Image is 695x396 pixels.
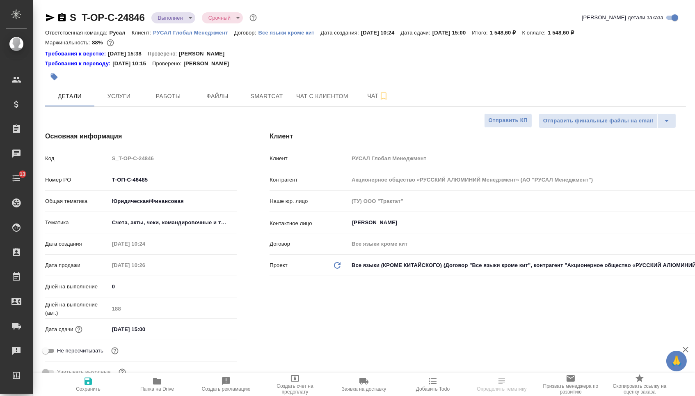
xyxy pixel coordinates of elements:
span: 🙏 [670,352,684,370]
button: Создать рекламацию [192,373,261,396]
button: Добавить тэг [45,68,63,86]
span: Детали [50,91,89,101]
button: Доп статусы указывают на важность/срочность заказа [248,12,258,23]
button: Сохранить [54,373,123,396]
p: Код [45,154,109,163]
button: Отправить финальные файлы на email [539,113,658,128]
span: Добавить Todo [416,386,450,392]
p: Дата сдачи [45,325,73,334]
a: Все языки кроме кит [258,29,320,36]
p: Дней на выполнение (авт.) [45,301,109,317]
button: Выполнен [155,14,185,21]
svg: Подписаться [379,91,389,101]
p: Наше юр. лицо [270,197,349,205]
p: [DATE] 15:00 [432,30,472,36]
div: Счета, акты, чеки, командировочные и таможенные документы [109,216,237,230]
p: Проверено: [148,50,179,58]
span: Призвать менеджера по развитию [541,383,600,395]
p: Итого: [472,30,489,36]
span: Smartcat [247,91,286,101]
span: Чат с клиентом [296,91,348,101]
button: Скопировать ссылку для ЯМессенджера [45,13,55,23]
input: ✎ Введи что-нибудь [109,174,237,186]
span: Определить тематику [477,386,526,392]
p: [PERSON_NAME] [179,50,231,58]
p: [DATE] 10:15 [112,60,152,68]
a: Требования к верстке: [45,50,108,58]
button: Выбери, если сб и вс нужно считать рабочими днями для выполнения заказа. [117,367,128,378]
span: Работы [149,91,188,101]
p: РУСАЛ Глобал Менеджмент [153,30,234,36]
p: Все языки кроме кит [258,30,320,36]
span: 13 [15,170,30,178]
p: Договор [270,240,349,248]
button: Скопировать ссылку [57,13,67,23]
h4: Основная информация [45,131,237,141]
p: Русал [110,30,132,36]
span: Услуги [99,91,139,101]
p: 88% [92,39,105,46]
a: 13 [2,168,31,189]
p: Проверено: [152,60,184,68]
span: Отправить КП [489,116,528,125]
div: split button [539,113,676,128]
a: Требования к переводу: [45,60,112,68]
p: [DATE] 10:24 [361,30,401,36]
p: Номер PO [45,176,109,184]
div: Выполнен [151,12,195,23]
button: Скопировать ссылку на оценку заказа [605,373,674,396]
button: 160.92 RUB; [105,37,116,48]
p: Дата создания [45,240,109,248]
p: Ответственная команда: [45,30,110,36]
span: Создать счет на предоплату [265,383,325,395]
p: Контактное лицо [270,219,349,228]
p: Договор: [234,30,258,36]
span: Скопировать ссылку на оценку заказа [610,383,669,395]
p: Общая тематика [45,197,109,205]
span: Папка на Drive [140,386,174,392]
button: Включи, если не хочешь, чтобы указанная дата сдачи изменилась после переставления заказа в 'Подтв... [110,345,120,356]
button: Определить тематику [467,373,536,396]
span: [PERSON_NAME] детали заказа [582,14,663,22]
div: Выполнен [202,12,243,23]
button: Если добавить услуги и заполнить их объемом, то дата рассчитается автоматически [73,324,84,335]
p: 1 548,60 ₽ [548,30,580,36]
p: 1 548,60 ₽ [490,30,522,36]
p: Тематика [45,219,109,227]
a: S_T-OP-C-24846 [70,12,145,23]
p: К оплате: [522,30,548,36]
input: Пустое поле [109,238,181,250]
span: Не пересчитывать [57,347,103,355]
input: Пустое поле [109,303,237,315]
input: ✎ Введи что-нибудь [109,281,237,292]
span: Чат [358,91,398,101]
p: Проект [270,261,288,269]
p: Дней на выполнение [45,283,109,291]
input: Пустое поле [109,259,181,271]
button: Создать счет на предоплату [261,373,329,396]
input: Пустое поле [109,152,237,164]
button: Срочный [206,14,233,21]
span: Заявка на доставку [342,386,386,392]
p: Клиент [270,154,349,163]
span: Отправить финальные файлы на email [543,116,653,126]
span: Учитывать выходные [57,368,111,376]
div: Юридическая/Финансовая [109,194,237,208]
span: Сохранить [76,386,101,392]
div: Нажми, чтобы открыть папку с инструкцией [45,60,112,68]
button: Отправить КП [484,113,532,128]
button: Призвать менеджера по развитию [536,373,605,396]
p: Дата сдачи: [400,30,432,36]
p: Клиент: [132,30,153,36]
a: РУСАЛ Глобал Менеджмент [153,29,234,36]
div: Нажми, чтобы открыть папку с инструкцией [45,50,108,58]
span: Файлы [198,91,237,101]
span: Создать рекламацию [202,386,251,392]
p: [DATE] 15:38 [108,50,148,58]
h4: Клиент [270,131,686,141]
p: Дата продажи [45,261,109,269]
button: Папка на Drive [123,373,192,396]
button: 🙏 [666,351,687,371]
p: Маржинальность: [45,39,92,46]
button: Заявка на доставку [329,373,398,396]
